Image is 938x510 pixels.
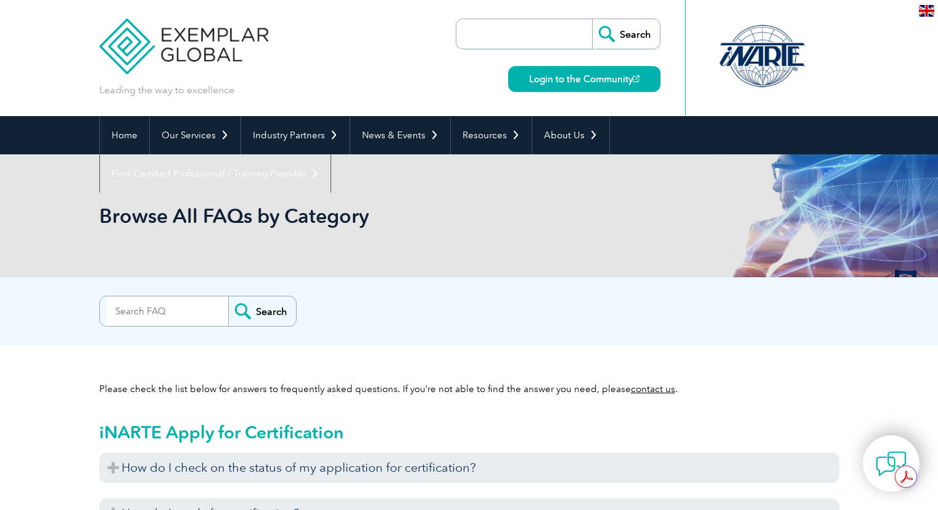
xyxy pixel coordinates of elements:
[150,116,241,154] a: Our Services
[99,382,839,396] p: Please check the list below for answers to frequently asked questions. If you’re not able to find...
[350,116,450,154] a: News & Events
[919,5,934,17] img: en
[228,296,296,326] input: Search
[100,154,331,193] a: Find Certified Professional / Training Provider
[451,116,532,154] a: Resources
[241,116,350,154] a: Industry Partners
[592,19,660,49] input: Search
[99,422,839,442] h2: iNARTE Apply for Certification
[532,116,609,154] a: About Us
[508,66,660,92] a: Login to the Community
[876,448,907,479] img: contact-chat.png
[99,453,839,483] h3: How do I check on the status of my application for certification?
[631,383,675,395] a: contact us
[99,204,573,228] h1: Browse All FAQs by Category
[99,83,234,97] p: Leading the way to excellence
[633,75,640,82] img: open_square.png
[106,296,228,326] input: Search FAQ
[100,116,149,154] a: Home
